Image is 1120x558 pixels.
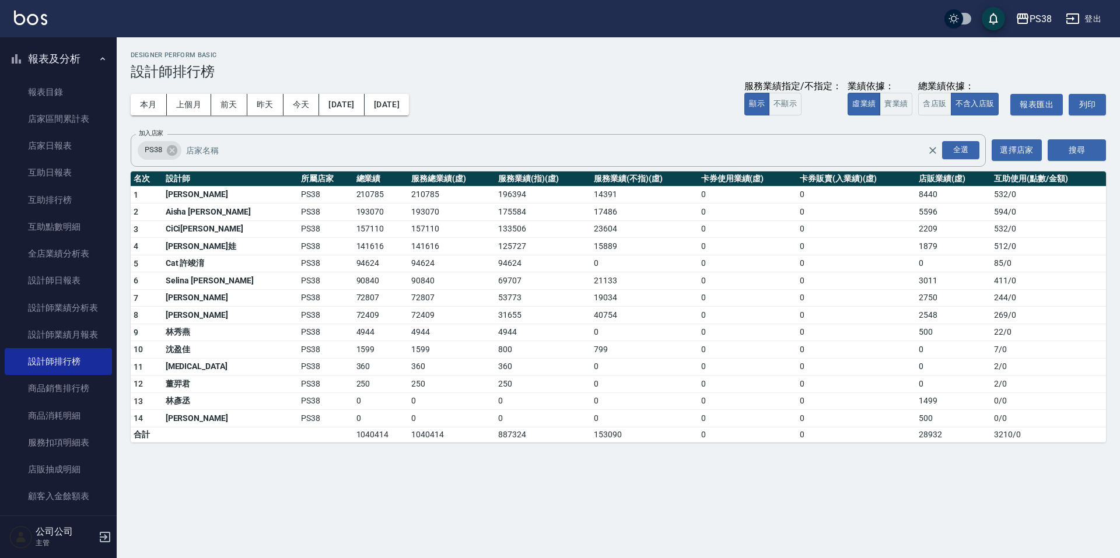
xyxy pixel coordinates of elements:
td: 360 [353,358,409,375]
td: 1879 [916,238,991,255]
button: [DATE] [365,94,409,115]
span: 1 [134,190,138,199]
a: 顧客入金餘額表 [5,483,112,510]
td: 0 [797,324,916,341]
td: 141616 [408,238,495,255]
a: 設計師排行榜 [5,348,112,375]
td: 0 [591,392,698,410]
span: 5 [134,259,138,268]
td: 0 [591,358,698,375]
td: 14391 [591,186,698,203]
a: 全店業績分析表 [5,240,112,267]
td: 0 [698,358,797,375]
td: 0 [797,255,916,272]
td: PS38 [298,341,353,359]
td: 250 [408,375,495,393]
button: 虛業績 [848,93,880,115]
span: 9 [134,328,138,337]
button: save [982,7,1005,30]
td: 244 / 0 [991,289,1106,307]
button: 實業績 [880,93,912,115]
td: PS38 [298,203,353,221]
button: 顯示 [744,93,769,115]
td: 5596 [916,203,991,221]
td: 0 [698,410,797,427]
td: 90840 [408,272,495,290]
button: Clear [925,142,941,159]
td: [PERSON_NAME] [163,186,298,203]
td: 0 [698,307,797,324]
th: 服務業績(不指)(虛) [591,171,698,187]
a: 報表目錄 [5,79,112,106]
td: 4944 [408,324,495,341]
th: 互助使用(點數/金額) [991,171,1106,187]
span: 2 [134,207,138,216]
td: 72807 [353,289,409,307]
td: 0 [797,341,916,359]
td: 0 [797,220,916,238]
td: 193070 [353,203,409,221]
td: 7 / 0 [991,341,1106,359]
button: 前天 [211,94,247,115]
td: [PERSON_NAME]娃 [163,238,298,255]
td: 19034 [591,289,698,307]
div: PS38 [1030,12,1052,26]
td: 2 / 0 [991,375,1106,393]
td: PS38 [298,289,353,307]
h3: 設計師排行榜 [131,64,1106,80]
a: 設計師業績月報表 [5,321,112,348]
td: 2548 [916,307,991,324]
td: 53773 [495,289,591,307]
td: 0 [495,410,591,427]
button: 昨天 [247,94,283,115]
button: 本月 [131,94,167,115]
td: 0 [916,358,991,375]
td: 0 [495,392,591,410]
td: PS38 [298,392,353,410]
td: Selina [PERSON_NAME] [163,272,298,290]
td: 0 [797,392,916,410]
td: 0 [698,427,797,442]
span: 6 [134,276,138,285]
a: 設計師日報表 [5,267,112,294]
button: 報表匯出 [1010,94,1063,115]
td: 532 / 0 [991,186,1106,203]
div: 服務業績指定/不指定： [744,80,842,93]
td: 2 / 0 [991,358,1106,375]
td: 133506 [495,220,591,238]
td: [PERSON_NAME] [163,307,298,324]
td: 72409 [353,307,409,324]
input: 店家名稱 [183,140,948,160]
img: Person [9,525,33,549]
h2: Designer Perform Basic [131,51,1106,59]
td: 0 [408,410,495,427]
td: 0 [916,255,991,272]
td: 0 [698,238,797,255]
td: 0 [698,375,797,393]
th: 服務業績(指)(虛) [495,171,591,187]
td: 250 [495,375,591,393]
a: 店販抽成明細 [5,456,112,483]
td: 594 / 0 [991,203,1106,221]
td: 3210 / 0 [991,427,1106,442]
td: Cat 許竣淯 [163,255,298,272]
td: Aisha [PERSON_NAME] [163,203,298,221]
a: 每日非現金明細 [5,510,112,537]
td: PS38 [298,220,353,238]
th: 店販業績(虛) [916,171,991,187]
td: [PERSON_NAME] [163,410,298,427]
td: 0 [797,307,916,324]
td: 0 [591,410,698,427]
td: 500 [916,410,991,427]
span: 13 [134,396,143,406]
td: 196394 [495,186,591,203]
td: 0 [353,392,409,410]
th: 總業績 [353,171,409,187]
td: 0 [916,341,991,359]
td: 2750 [916,289,991,307]
td: 0 [698,289,797,307]
td: PS38 [298,238,353,255]
th: 服務總業績(虛) [408,171,495,187]
td: 512 / 0 [991,238,1106,255]
th: 卡券販賣(入業績)(虛) [797,171,916,187]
